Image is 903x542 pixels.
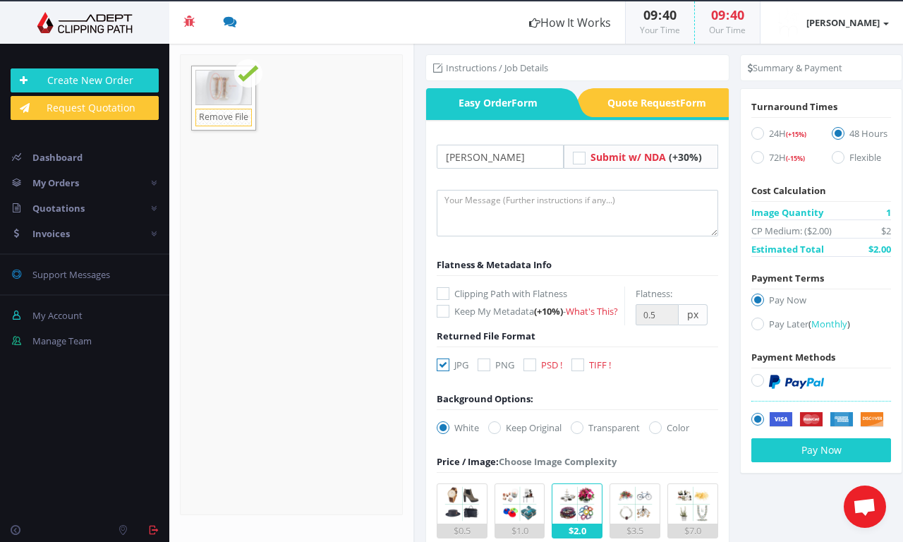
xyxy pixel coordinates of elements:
[437,421,479,435] label: White
[426,88,560,117] a: Easy OrderForm
[786,154,805,163] span: (-15%)
[769,412,884,428] img: Securely by Stripe
[590,150,702,164] a: Submit w/ NDA (+30%)
[806,16,880,29] strong: [PERSON_NAME]
[832,150,891,169] label: Flexible
[751,351,835,363] span: Payment Methods
[662,6,677,23] span: 40
[511,96,538,109] i: Form
[711,6,725,23] span: 09
[751,272,824,284] span: Payment Terms
[868,242,891,256] span: $2.00
[442,484,482,524] img: 1.png
[32,309,83,322] span: My Account
[640,24,680,36] small: Your Time
[541,359,562,371] span: PSD !
[437,524,487,538] div: $0.5
[751,317,891,336] label: Pay Later
[832,126,891,145] label: 48 Hours
[844,486,886,528] div: Aprire la chat
[552,524,602,538] div: $2.0
[751,150,811,169] label: 72H
[769,375,824,389] img: PayPal
[679,304,708,325] span: px
[669,150,702,164] span: (+30%)
[437,358,468,372] label: JPG
[32,227,70,240] span: Invoices
[11,68,159,92] a: Create New Order
[751,205,823,219] span: Image Quantity
[437,392,533,406] div: Background Options:
[668,524,717,538] div: $7.0
[808,318,850,330] a: (Monthly)
[881,224,891,238] span: $2
[751,293,891,312] label: Pay Now
[751,184,826,197] span: Cost Calculation
[673,484,713,524] img: 5.png
[886,205,891,219] span: 1
[566,305,618,318] a: What's This?
[595,88,729,117] span: Quote Request
[534,305,563,318] span: (+10%)
[557,484,597,524] img: 3.png
[590,150,666,164] span: Submit w/ NDA
[195,109,252,126] a: Remove File
[488,421,562,435] label: Keep Original
[775,8,803,37] img: timthumb.php
[680,96,706,109] i: Form
[610,524,660,538] div: $3.5
[437,258,552,271] span: Flatness & Metadata Info
[433,61,548,75] li: Instructions / Job Details
[11,12,159,33] img: Adept Graphics
[760,1,903,44] a: [PERSON_NAME]
[786,151,805,164] a: (-15%)
[643,6,657,23] span: 09
[751,438,891,462] button: Pay Now
[437,454,617,469] div: Choose Image Complexity
[495,524,545,538] div: $1.0
[500,484,540,524] img: 2.png
[649,421,689,435] label: Color
[437,455,499,468] span: Price / Image:
[515,1,625,44] a: How It Works
[636,287,672,301] label: Flatness:
[786,130,806,139] span: (+15%)
[751,126,811,145] label: 24H
[811,318,847,330] span: Monthly
[589,359,611,371] span: TIFF !
[730,6,744,23] span: 40
[437,145,564,169] input: Your Order Title
[32,176,79,189] span: My Orders
[595,88,729,117] a: Quote RequestForm
[32,202,85,215] span: Quotations
[709,24,746,36] small: Our Time
[437,304,624,318] label: Keep My Metadata -
[657,6,662,23] span: :
[725,6,730,23] span: :
[32,151,83,164] span: Dashboard
[11,96,159,120] a: Request Quotation
[571,421,640,435] label: Transparent
[32,268,110,281] span: Support Messages
[32,335,92,347] span: Manage Team
[437,287,624,301] label: Clipping Path with Flatness
[426,88,560,117] span: Easy Order
[751,100,837,113] span: Turnaround Times
[748,61,842,75] li: Summary & Payment
[615,484,655,524] img: 4.png
[751,224,832,238] span: CP Medium: ($2.00)
[786,127,806,140] a: (+15%)
[751,242,824,256] span: Estimated Total
[437,330,535,342] span: Returned File Format
[478,358,514,372] label: PNG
